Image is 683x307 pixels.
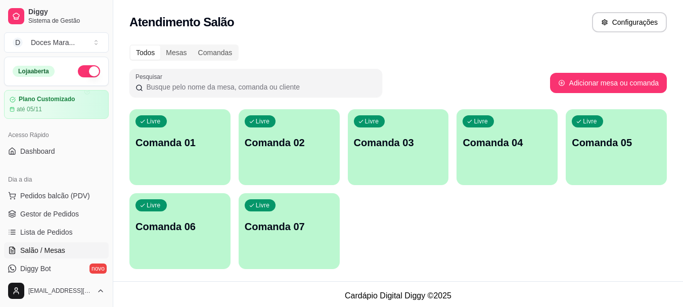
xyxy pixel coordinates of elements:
span: Diggy Bot [20,264,51,274]
span: Lista de Pedidos [20,227,73,237]
p: Livre [147,117,161,125]
h2: Atendimento Salão [129,14,234,30]
a: Diggy Botnovo [4,260,109,277]
a: Plano Customizadoaté 05/11 [4,90,109,119]
button: Adicionar mesa ou comanda [550,73,667,93]
p: Comanda 05 [572,136,661,150]
button: LivreComanda 02 [239,109,340,185]
a: DiggySistema de Gestão [4,4,109,28]
button: Configurações [592,12,667,32]
p: Comanda 02 [245,136,334,150]
a: Salão / Mesas [4,242,109,258]
button: LivreComanda 07 [239,193,340,269]
span: Salão / Mesas [20,245,65,255]
p: Comanda 04 [463,136,552,150]
p: Comanda 07 [245,220,334,234]
button: Alterar Status [78,65,100,77]
article: Plano Customizado [19,96,75,103]
div: Acesso Rápido [4,127,109,143]
p: Livre [474,117,488,125]
p: Livre [147,201,161,209]
a: Lista de Pedidos [4,224,109,240]
div: Comandas [193,46,238,60]
a: Dashboard [4,143,109,159]
p: Comanda 03 [354,136,443,150]
div: Dia a dia [4,171,109,188]
div: Loja aberta [13,66,55,77]
button: Pedidos balcão (PDV) [4,188,109,204]
div: Todos [130,46,160,60]
a: Gestor de Pedidos [4,206,109,222]
button: LivreComanda 03 [348,109,449,185]
p: Comanda 06 [135,220,224,234]
p: Livre [365,117,379,125]
button: LivreComanda 01 [129,109,231,185]
article: até 05/11 [17,105,42,113]
label: Pesquisar [135,72,166,81]
button: LivreComanda 05 [566,109,667,185]
span: Pedidos balcão (PDV) [20,191,90,201]
p: Livre [256,117,270,125]
span: Sistema de Gestão [28,17,105,25]
button: LivreComanda 06 [129,193,231,269]
span: Dashboard [20,146,55,156]
span: D [13,37,23,48]
p: Livre [256,201,270,209]
div: Mesas [160,46,192,60]
p: Livre [583,117,597,125]
span: Diggy [28,8,105,17]
span: [EMAIL_ADDRESS][DOMAIN_NAME] [28,287,93,295]
div: Doces Mara ... [31,37,75,48]
span: Gestor de Pedidos [20,209,79,219]
button: LivreComanda 04 [457,109,558,185]
button: Select a team [4,32,109,53]
input: Pesquisar [143,82,376,92]
button: [EMAIL_ADDRESS][DOMAIN_NAME] [4,279,109,303]
p: Comanda 01 [135,136,224,150]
